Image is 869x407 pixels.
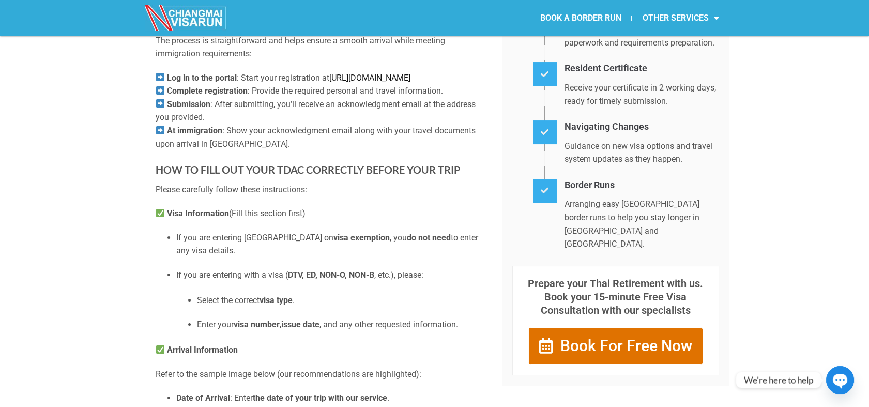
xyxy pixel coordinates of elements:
[281,320,319,329] strong: issue date
[156,345,164,354] img: ✅
[156,86,164,95] img: ➡
[288,270,374,280] strong: DTV, ED, NON-O, NON-B
[167,126,222,135] strong: At immigration
[167,208,229,218] strong: Visa Information
[167,345,238,355] strong: Arrival Information
[176,391,486,405] p: : Enter .
[260,295,293,305] strong: visa type
[156,99,164,108] img: ➡
[156,21,486,61] p: To complete the TDAC, please visit the official Immigration Bureau website. The process is straig...
[253,393,387,403] strong: the date of your trip with our service
[560,338,692,354] span: Book For Free Now
[407,233,451,243] strong: do not need
[156,207,486,220] p: (Fill this section first)
[197,294,486,307] p: Select the correct .
[176,268,486,282] p: If you are entering with a visa ( , etc.), please:
[329,73,410,83] a: [URL][DOMAIN_NAME]
[156,73,164,81] img: ➡
[565,61,719,76] h4: Resident Certificate
[565,140,719,166] p: Guidance on new visa options and travel system updates as they happen.
[197,318,486,331] p: Enter your , , and any other requested information.
[632,6,729,30] a: OTHER SERVICES
[565,198,719,250] p: Arranging easy [GEOGRAPHIC_DATA] border runs to help you stay longer in [GEOGRAPHIC_DATA] and [GE...
[529,6,631,30] a: BOOK A BORDER RUN
[176,393,230,403] strong: Date of Arrival
[234,320,280,329] strong: visa number
[167,99,210,109] strong: Submission
[434,6,729,30] nav: Menu
[176,231,486,258] p: If you are entering [GEOGRAPHIC_DATA] on , you to enter any visa details.
[156,209,164,217] img: ✅
[156,71,486,151] p: : Start your registration at : Provide the required personal and travel information. : After subm...
[167,86,248,96] strong: Complete registration
[565,179,615,190] a: Border Runs
[156,161,486,178] h3: HOW TO FILL OUT YOUR TDAC CORRECTLY BEFORE YOUR TRIP
[333,233,390,243] strong: visa exemption
[528,327,703,365] a: Book For Free Now
[565,23,719,50] p: Comprehensive assistance with paperwork and requirements preparation.
[156,368,486,381] p: Refer to the sample image below (our recommendations are highlighted):
[565,81,719,108] p: Receive your certificate in 2 working days, ready for timely submission.
[523,277,708,317] p: Prepare your Thai Retirement with us. Book your 15-minute Free Visa Consultation with our special...
[156,183,486,197] p: Please carefully follow these instructions:
[156,126,164,134] img: ➡
[565,119,719,134] h4: Navigating Changes
[167,73,237,83] strong: Log in to the portal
